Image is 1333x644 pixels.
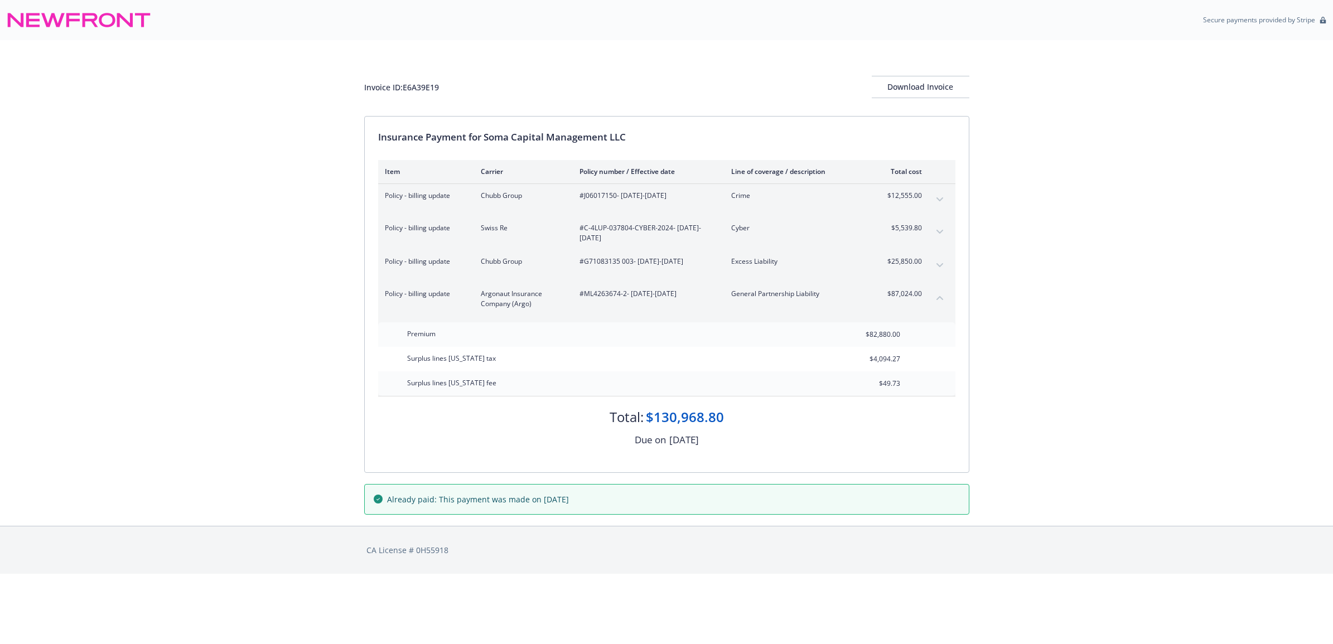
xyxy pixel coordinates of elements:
[378,216,955,250] div: Policy - billing updateSwiss Re#C-4LUP-037804-CYBER-2024- [DATE]-[DATE]Cyber$5,539.80expand content
[635,433,666,447] div: Due on
[931,191,949,209] button: expand content
[579,289,713,299] span: #ML4263674-2 - [DATE]-[DATE]
[669,433,699,447] div: [DATE]
[481,223,562,233] span: Swiss Re
[481,256,562,267] span: Chubb Group
[385,223,463,233] span: Policy - billing update
[880,256,922,267] span: $25,850.00
[481,289,562,309] span: Argonaut Insurance Company (Argo)
[646,408,724,427] div: $130,968.80
[880,191,922,201] span: $12,555.00
[481,191,562,201] span: Chubb Group
[1203,15,1315,25] p: Secure payments provided by Stripe
[731,256,862,267] span: Excess Liability
[579,191,713,201] span: #J06017150 - [DATE]-[DATE]
[731,223,862,233] span: Cyber
[579,167,713,176] div: Policy number / Effective date
[407,354,496,363] span: Surplus lines [US_STATE] tax
[610,408,644,427] div: Total:
[387,493,569,505] span: Already paid: This payment was made on [DATE]
[834,351,907,367] input: 0.00
[481,167,562,176] div: Carrier
[731,289,862,299] span: General Partnership Liability
[378,282,955,316] div: Policy - billing updateArgonaut Insurance Company (Argo)#ML4263674-2- [DATE]-[DATE]General Partne...
[872,76,969,98] button: Download Invoice
[407,378,496,388] span: Surplus lines [US_STATE] fee
[378,130,955,144] div: Insurance Payment for Soma Capital Management LLC
[731,167,862,176] div: Line of coverage / description
[378,184,955,216] div: Policy - billing updateChubb Group#J06017150- [DATE]-[DATE]Crime$12,555.00expand content
[385,191,463,201] span: Policy - billing update
[931,289,949,307] button: collapse content
[407,329,436,338] span: Premium
[880,289,922,299] span: $87,024.00
[731,191,862,201] span: Crime
[378,250,955,282] div: Policy - billing updateChubb Group#G71083135 003- [DATE]-[DATE]Excess Liability$25,850.00expand c...
[366,544,967,556] div: CA License # 0H55918
[931,256,949,274] button: expand content
[880,167,922,176] div: Total cost
[385,256,463,267] span: Policy - billing update
[880,223,922,233] span: $5,539.80
[385,167,463,176] div: Item
[364,81,439,93] div: Invoice ID: E6A39E19
[385,289,463,299] span: Policy - billing update
[834,375,907,392] input: 0.00
[579,223,713,243] span: #C-4LUP-037804-CYBER-2024 - [DATE]-[DATE]
[834,326,907,343] input: 0.00
[579,256,713,267] span: #G71083135 003 - [DATE]-[DATE]
[931,223,949,241] button: expand content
